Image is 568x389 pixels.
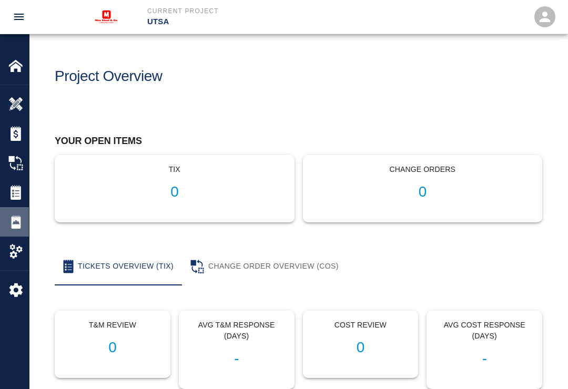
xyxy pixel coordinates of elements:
p: Cost Review [312,320,410,331]
h1: - [435,350,533,367]
button: open drawer [6,4,32,29]
p: UTSA [147,16,341,28]
p: Current Project [147,6,341,16]
h1: - [188,350,286,367]
p: Change Orders [312,164,534,175]
p: tix [64,164,286,175]
h1: 0 [312,183,534,201]
button: Tickets Overview (TIX) [55,248,182,285]
p: Avg T&M Response (Days) [188,320,286,342]
p: T&M Review [64,320,161,331]
h1: Project Overview [55,68,163,85]
p: Avg Cost Response (Days) [435,320,533,342]
h2: Your open items [55,136,542,147]
h1: 0 [64,183,286,201]
h1: 0 [64,339,161,356]
h1: 0 [312,339,410,356]
iframe: Chat Widget [515,339,568,389]
img: MAX Steel & Co. [87,2,126,32]
button: Change Order Overview (COS) [182,248,347,285]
